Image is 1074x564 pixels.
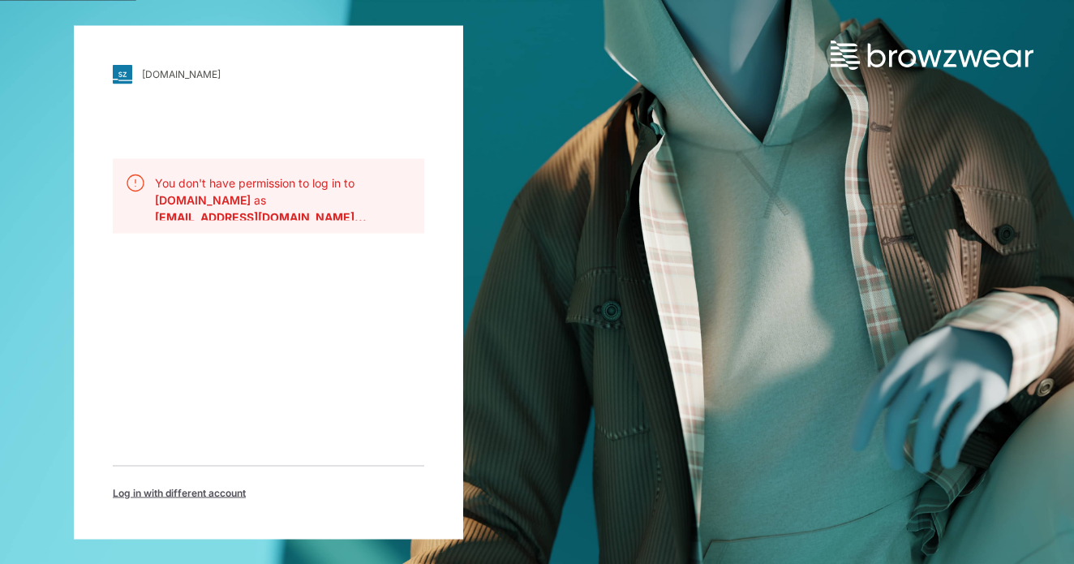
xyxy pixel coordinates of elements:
img: browzwear-logo.73288ffb.svg [831,41,1033,70]
b: [DOMAIN_NAME] [155,192,254,206]
span: Log in with different account [113,485,246,500]
b: support@browzwear.com [155,209,367,223]
p: You don't have permission to log in to as [155,174,411,208]
img: svg+xml;base64,PHN2ZyB3aWR0aD0iMjQiIGhlaWdodD0iMjQiIHZpZXdCb3g9IjAgMCAyNCAyNCIgZmlsbD0ibm9uZSIgeG... [126,173,145,192]
div: [DOMAIN_NAME] [142,68,221,80]
a: [DOMAIN_NAME] [113,64,424,84]
img: svg+xml;base64,PHN2ZyB3aWR0aD0iMjgiIGhlaWdodD0iMjgiIHZpZXdCb3g9IjAgMCAyOCAyOCIgZmlsbD0ibm9uZSIgeG... [113,64,132,84]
